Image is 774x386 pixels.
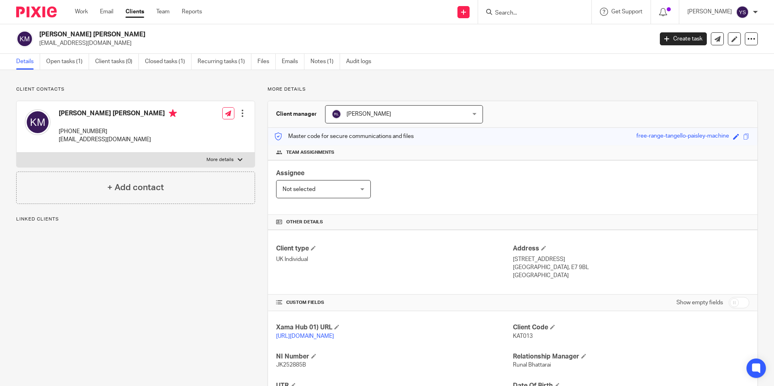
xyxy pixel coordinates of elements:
i: Primary [169,109,177,117]
a: Notes (1) [310,54,340,70]
h4: Xama Hub 01) URL [276,323,512,332]
p: [PHONE_NUMBER] [59,127,177,136]
h4: + Add contact [107,181,164,194]
h4: Client Code [513,323,749,332]
a: Files [257,54,276,70]
a: Client tasks (0) [95,54,139,70]
a: Email [100,8,113,16]
span: KAT013 [513,333,533,339]
input: Search [494,10,567,17]
h4: CUSTOM FIELDS [276,299,512,306]
a: Audit logs [346,54,377,70]
span: Runal Bhattarai [513,362,551,368]
img: Pixie [16,6,57,17]
a: Open tasks (1) [46,54,89,70]
p: [EMAIL_ADDRESS][DOMAIN_NAME] [59,136,177,144]
h4: Relationship Manager [513,352,749,361]
img: svg%3E [736,6,749,19]
a: Clients [125,8,144,16]
img: svg%3E [16,30,33,47]
p: UK Individual [276,255,512,263]
a: Reports [182,8,202,16]
a: Team [156,8,170,16]
p: [GEOGRAPHIC_DATA] [513,271,749,280]
h4: NI Number [276,352,512,361]
span: Other details [286,219,323,225]
p: Master code for secure communications and files [274,132,414,140]
span: Get Support [611,9,642,15]
p: [PERSON_NAME] [687,8,732,16]
a: [URL][DOMAIN_NAME] [276,333,334,339]
span: Assignee [276,170,304,176]
span: [PERSON_NAME] [347,111,391,117]
a: Recurring tasks (1) [198,54,251,70]
a: Work [75,8,88,16]
a: Closed tasks (1) [145,54,191,70]
p: More details [206,157,234,163]
a: Details [16,54,40,70]
span: Not selected [283,187,315,192]
span: JK252885B [276,362,306,368]
label: Show empty fields [676,299,723,307]
p: Client contacts [16,86,255,93]
img: svg%3E [332,109,341,119]
h4: Address [513,244,749,253]
h4: [PERSON_NAME] [PERSON_NAME] [59,109,177,119]
a: Create task [660,32,707,45]
a: Emails [282,54,304,70]
h3: Client manager [276,110,317,118]
p: [EMAIL_ADDRESS][DOMAIN_NAME] [39,39,648,47]
div: free-range-tangello-paisley-machine [636,132,729,141]
img: svg%3E [25,109,51,135]
p: [GEOGRAPHIC_DATA], E7 9BL [513,263,749,271]
h2: [PERSON_NAME] [PERSON_NAME] [39,30,526,39]
span: Team assignments [286,149,334,156]
p: Linked clients [16,216,255,223]
h4: Client type [276,244,512,253]
p: More details [268,86,758,93]
p: [STREET_ADDRESS] [513,255,749,263]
